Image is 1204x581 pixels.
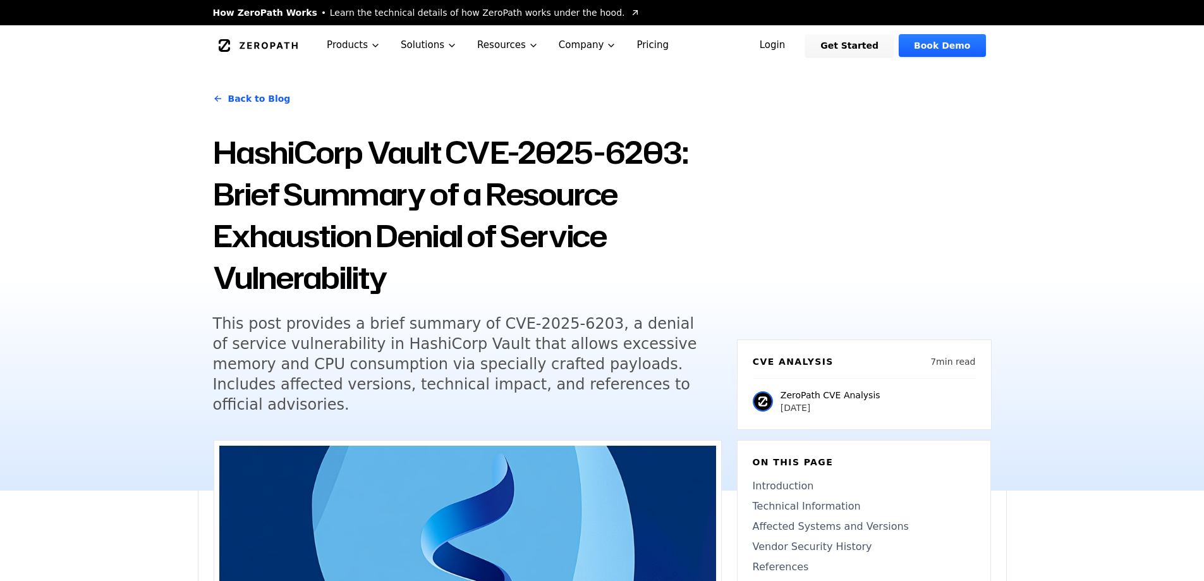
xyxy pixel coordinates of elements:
[317,25,391,65] button: Products
[753,519,975,534] a: Affected Systems and Versions
[391,25,467,65] button: Solutions
[213,131,722,298] h1: HashiCorp Vault CVE-2025-6203: Brief Summary of a Resource Exhaustion Denial of Service Vulnerabi...
[753,560,975,575] a: References
[467,25,549,65] button: Resources
[626,25,679,65] a: Pricing
[753,479,975,494] a: Introduction
[330,6,625,19] span: Learn the technical details of how ZeroPath works under the hood.
[930,355,975,368] p: 7 min read
[753,391,773,412] img: ZeroPath CVE Analysis
[198,25,1007,65] nav: Global
[213,81,291,116] a: Back to Blog
[549,25,627,65] button: Company
[213,6,640,19] a: How ZeroPath WorksLearn the technical details of how ZeroPath works under the hood.
[781,401,880,414] p: [DATE]
[213,314,698,415] h5: This post provides a brief summary of CVE-2025-6203, a denial of service vulnerability in HashiCo...
[753,539,975,554] a: Vendor Security History
[781,389,880,401] p: ZeroPath CVE Analysis
[753,499,975,514] a: Technical Information
[805,34,894,57] a: Get Started
[213,6,317,19] span: How ZeroPath Works
[753,355,834,368] h6: CVE Analysis
[753,456,975,468] h6: On this page
[745,34,801,57] a: Login
[899,34,985,57] a: Book Demo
